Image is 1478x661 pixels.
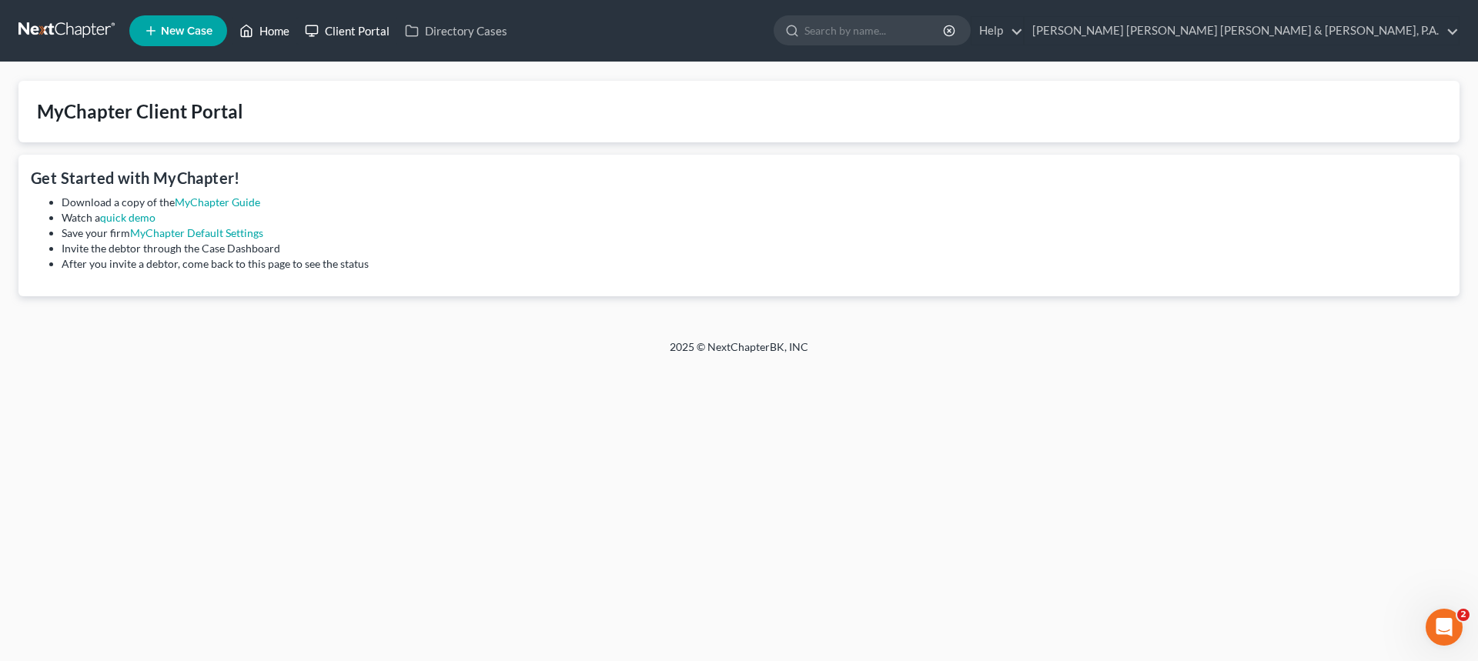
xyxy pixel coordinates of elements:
[161,25,212,37] span: New Case
[62,241,1447,256] li: Invite the debtor through the Case Dashboard
[62,195,1447,210] li: Download a copy of the
[232,17,297,45] a: Home
[37,99,243,124] div: MyChapter Client Portal
[31,167,1447,189] h4: Get Started with MyChapter!
[297,17,397,45] a: Client Portal
[300,339,1178,367] div: 2025 © NextChapterBK, INC
[1457,609,1470,621] span: 2
[397,17,515,45] a: Directory Cases
[62,225,1447,241] li: Save your firm
[100,211,155,224] a: quick demo
[130,226,263,239] a: MyChapter Default Settings
[804,16,945,45] input: Search by name...
[62,256,1447,272] li: After you invite a debtor, come back to this page to see the status
[971,17,1023,45] a: Help
[1426,609,1463,646] iframe: Intercom live chat
[62,210,1447,225] li: Watch a
[175,195,260,209] a: MyChapter Guide
[1025,17,1459,45] a: [PERSON_NAME] [PERSON_NAME] [PERSON_NAME] & [PERSON_NAME], P.A.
